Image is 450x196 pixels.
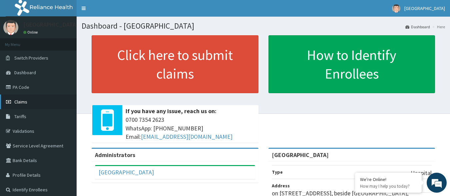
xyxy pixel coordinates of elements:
[35,37,112,46] div: Chat with us now
[272,169,283,175] b: Type
[360,183,417,189] p: How may I help you today?
[392,4,400,13] img: User Image
[14,70,36,76] span: Dashboard
[360,176,417,182] div: We're Online!
[126,107,217,115] b: If you have any issue, reach us on:
[82,22,445,30] h1: Dashboard - [GEOGRAPHIC_DATA]
[95,151,135,159] b: Administrators
[109,3,125,19] div: Minimize live chat window
[99,168,154,176] a: [GEOGRAPHIC_DATA]
[268,35,435,93] a: How to Identify Enrollees
[126,115,255,141] span: 0700 7354 2623 WhatsApp: [PHONE_NUMBER] Email:
[12,33,27,50] img: d_794563401_company_1708531726252_794563401
[404,5,445,11] span: [GEOGRAPHIC_DATA]
[39,57,92,124] span: We're online!
[3,20,18,35] img: User Image
[23,30,39,35] a: Online
[23,22,78,28] p: [GEOGRAPHIC_DATA]
[14,113,26,119] span: Tariffs
[92,35,258,93] a: Click here to submit claims
[411,169,432,177] p: Hospital
[272,151,329,159] strong: [GEOGRAPHIC_DATA]
[431,24,445,30] li: Here
[141,133,232,140] a: [EMAIL_ADDRESS][DOMAIN_NAME]
[405,24,430,30] a: Dashboard
[14,99,27,105] span: Claims
[14,55,48,61] span: Switch Providers
[3,128,127,151] textarea: Type your message and hit 'Enter'
[272,183,290,189] b: Address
